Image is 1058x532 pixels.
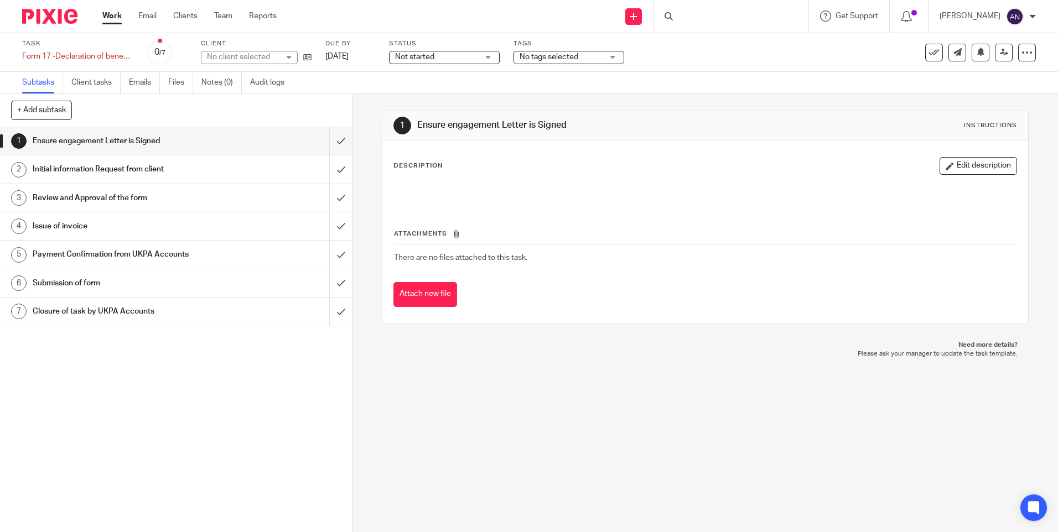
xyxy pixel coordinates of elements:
a: Client tasks [71,72,121,93]
div: 1 [393,117,411,134]
span: Attachments [394,231,447,237]
p: [PERSON_NAME] [940,11,1000,22]
div: 5 [11,247,27,263]
small: /7 [159,50,165,56]
div: 6 [11,275,27,291]
a: Audit logs [250,72,293,93]
p: Description [393,161,443,170]
a: Notes (0) [201,72,242,93]
h1: Ensure engagement Letter is Signed [33,133,223,149]
div: 1 [11,133,27,149]
label: Due by [325,39,375,48]
button: Edit description [940,157,1017,175]
h1: Issue of invoice [33,218,223,234]
img: svg%3E [1006,8,1024,25]
a: Files [168,72,193,93]
div: 2 [11,162,27,178]
div: Instructions [964,121,1017,130]
span: There are no files attached to this task. [394,254,527,262]
a: Reports [249,11,277,22]
span: Get Support [836,12,878,20]
label: Status [389,39,500,48]
label: Task [22,39,133,48]
div: Form 17 -Declaration of beneficial interest [22,51,133,62]
h1: Initial information Request from client [33,161,223,178]
span: [DATE] [325,53,349,60]
span: No tags selected [520,53,578,61]
button: Attach new file [393,282,457,307]
button: + Add subtask [11,101,72,119]
a: Subtasks [22,72,63,93]
span: Not started [395,53,434,61]
a: Clients [173,11,198,22]
img: Pixie [22,9,77,24]
label: Client [201,39,312,48]
p: Please ask your manager to update the task template. [393,350,1017,358]
a: Email [138,11,157,22]
h1: Payment Confirmation from UKPA Accounts [33,246,223,263]
div: 3 [11,190,27,206]
a: Team [214,11,232,22]
div: 0 [154,46,165,59]
div: 7 [11,304,27,319]
a: Emails [129,72,160,93]
p: Need more details? [393,341,1017,350]
h1: Review and Approval of the form [33,190,223,206]
h1: Submission of form [33,275,223,291]
h1: Closure of task by UKPA Accounts [33,303,223,320]
div: 4 [11,218,27,234]
label: Tags [514,39,624,48]
h1: Ensure engagement Letter is Signed [417,119,729,131]
a: Work [102,11,122,22]
div: No client selected [207,51,279,62]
